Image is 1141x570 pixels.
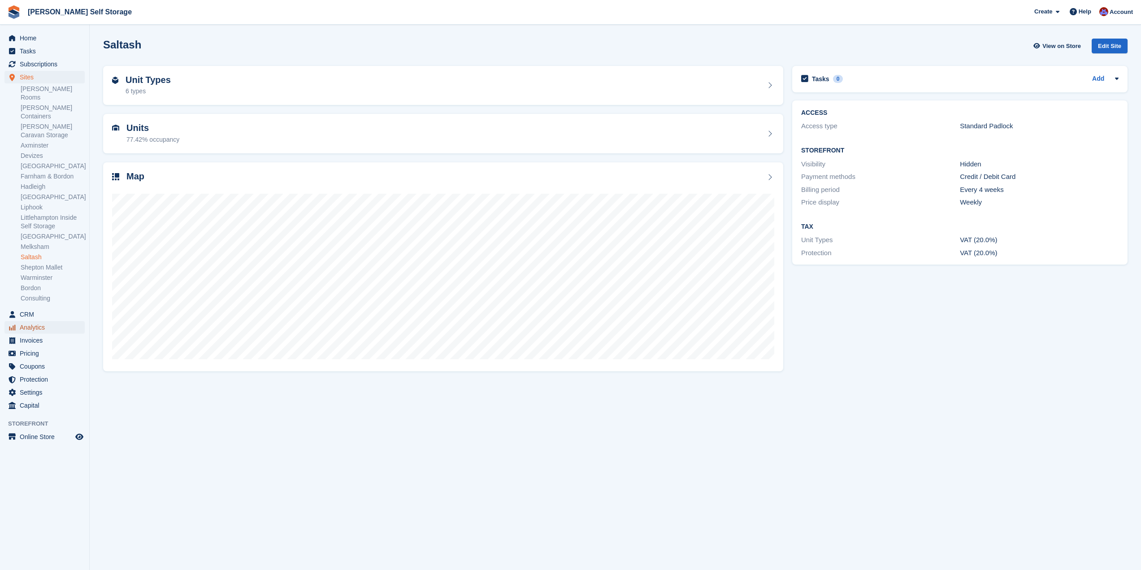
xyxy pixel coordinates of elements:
[103,162,783,372] a: Map
[960,185,1119,195] div: Every 4 weeks
[112,125,119,131] img: unit-icn-7be61d7bf1b0ce9d3e12c5938cc71ed9869f7b940bace4675aadf7bd6d80202e.svg
[1034,7,1052,16] span: Create
[21,274,85,282] a: Warminster
[21,213,85,231] a: Littlehampton Inside Self Storage
[126,75,171,85] h2: Unit Types
[21,243,85,251] a: Melksham
[21,284,85,292] a: Bordon
[21,263,85,272] a: Shepton Mallet
[960,197,1119,208] div: Weekly
[20,360,74,373] span: Coupons
[20,431,74,443] span: Online Store
[20,321,74,334] span: Analytics
[4,347,85,360] a: menu
[21,232,85,241] a: [GEOGRAPHIC_DATA]
[833,75,843,83] div: 0
[8,419,89,428] span: Storefront
[21,104,85,121] a: [PERSON_NAME] Containers
[960,235,1119,245] div: VAT (20.0%)
[20,386,74,399] span: Settings
[1092,39,1128,53] div: Edit Site
[4,373,85,386] a: menu
[20,334,74,347] span: Invoices
[801,197,960,208] div: Price display
[960,248,1119,258] div: VAT (20.0%)
[21,172,85,181] a: Farnham & Bordon
[21,85,85,102] a: [PERSON_NAME] Rooms
[103,39,141,51] h2: Saltash
[960,172,1119,182] div: Credit / Debit Card
[812,75,829,83] h2: Tasks
[1099,7,1108,16] img: Tim Brant-Coles
[1092,74,1104,84] a: Add
[126,123,179,133] h2: Units
[126,171,144,182] h2: Map
[4,58,85,70] a: menu
[21,294,85,303] a: Consulting
[801,121,960,131] div: Access type
[1032,39,1085,53] a: View on Store
[801,159,960,170] div: Visibility
[4,431,85,443] a: menu
[1042,42,1081,51] span: View on Store
[21,183,85,191] a: Hadleigh
[4,360,85,373] a: menu
[1079,7,1091,16] span: Help
[960,159,1119,170] div: Hidden
[4,334,85,347] a: menu
[1092,39,1128,57] a: Edit Site
[20,58,74,70] span: Subscriptions
[4,45,85,57] a: menu
[20,347,74,360] span: Pricing
[20,399,74,412] span: Capital
[20,45,74,57] span: Tasks
[801,109,1119,117] h2: ACCESS
[74,431,85,442] a: Preview store
[801,185,960,195] div: Billing period
[4,321,85,334] a: menu
[112,77,118,84] img: unit-type-icn-2b2737a686de81e16bb02015468b77c625bbabd49415b5ef34ead5e3b44a266d.svg
[801,172,960,182] div: Payment methods
[21,141,85,150] a: Axminster
[4,32,85,44] a: menu
[20,373,74,386] span: Protection
[103,66,783,105] a: Unit Types 6 types
[24,4,135,19] a: [PERSON_NAME] Self Storage
[21,253,85,261] a: Saltash
[20,308,74,321] span: CRM
[20,32,74,44] span: Home
[801,223,1119,231] h2: Tax
[21,122,85,139] a: [PERSON_NAME] Caravan Storage
[4,386,85,399] a: menu
[21,203,85,212] a: Liphook
[126,135,179,144] div: 77.42% occupancy
[801,235,960,245] div: Unit Types
[126,87,171,96] div: 6 types
[960,121,1119,131] div: Standard Padlock
[4,399,85,412] a: menu
[103,114,783,153] a: Units 77.42% occupancy
[801,147,1119,154] h2: Storefront
[20,71,74,83] span: Sites
[21,162,85,170] a: [GEOGRAPHIC_DATA]
[21,193,85,201] a: [GEOGRAPHIC_DATA]
[1110,8,1133,17] span: Account
[21,152,85,160] a: Devizes
[7,5,21,19] img: stora-icon-8386f47178a22dfd0bd8f6a31ec36ba5ce8667c1dd55bd0f319d3a0aa187defe.svg
[112,173,119,180] img: map-icn-33ee37083ee616e46c38cad1a60f524a97daa1e2b2c8c0bc3eb3415660979fc1.svg
[4,71,85,83] a: menu
[4,308,85,321] a: menu
[801,248,960,258] div: Protection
